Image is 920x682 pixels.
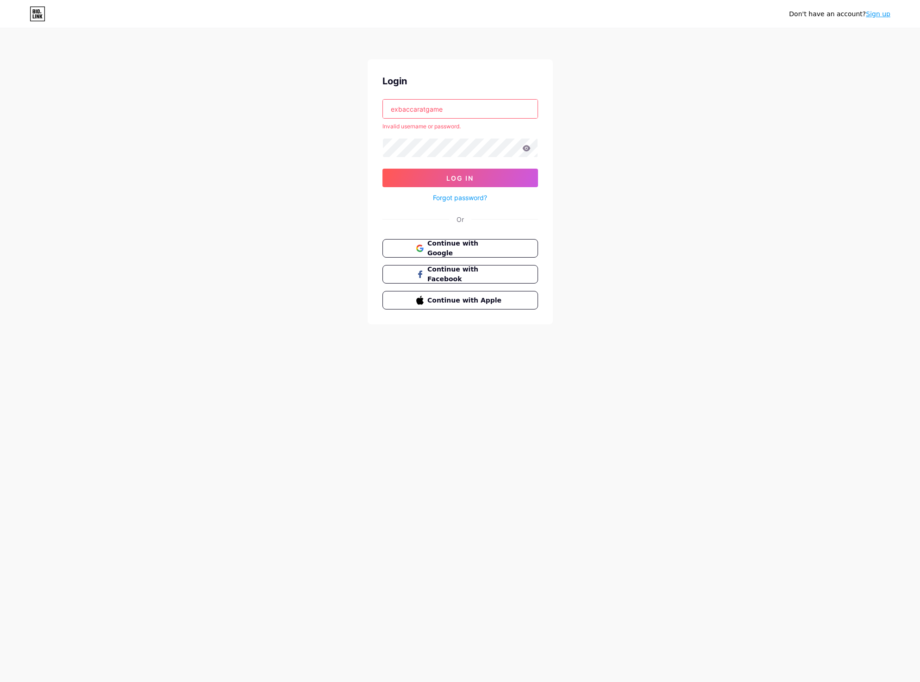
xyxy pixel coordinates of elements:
[457,215,464,224] div: Or
[433,193,487,202] a: Forgot password?
[382,169,538,187] button: Log In
[382,74,538,88] div: Login
[382,291,538,309] button: Continue with Apple
[866,10,890,18] a: Sign up
[446,174,474,182] span: Log In
[427,265,504,284] span: Continue with Facebook
[427,239,504,258] span: Continue with Google
[427,296,504,305] span: Continue with Apple
[382,122,538,131] div: Invalid username or password.
[382,265,538,284] button: Continue with Facebook
[789,9,890,19] div: Don't have an account?
[383,100,538,118] input: Username
[382,239,538,258] button: Continue with Google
